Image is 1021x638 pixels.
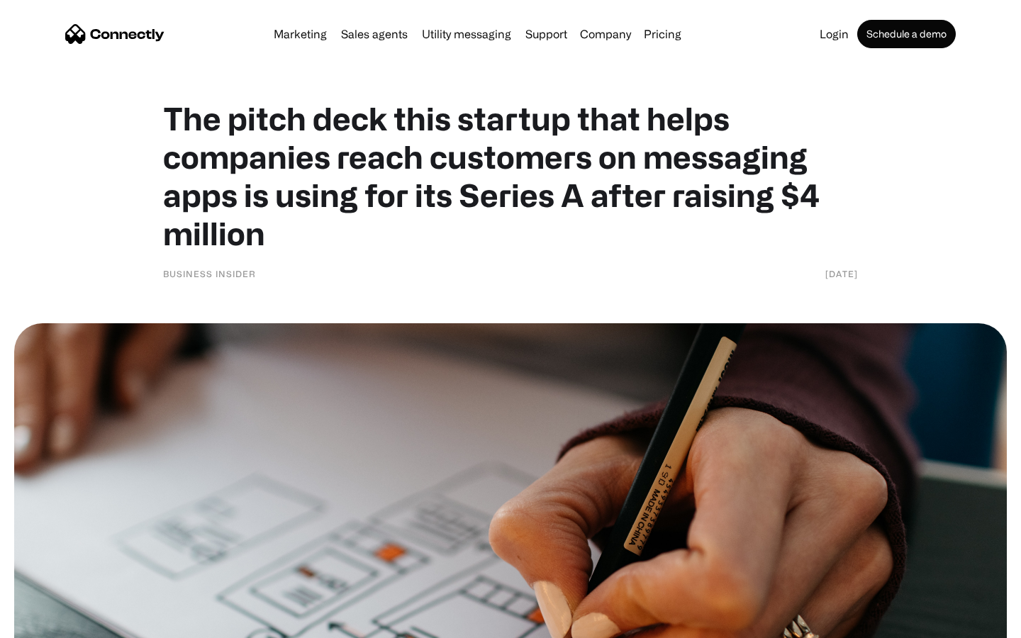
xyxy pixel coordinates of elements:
[163,267,256,281] div: Business Insider
[520,28,573,40] a: Support
[14,613,85,633] aside: Language selected: English
[268,28,333,40] a: Marketing
[335,28,413,40] a: Sales agents
[638,28,687,40] a: Pricing
[580,24,631,44] div: Company
[65,23,164,45] a: home
[576,24,635,44] div: Company
[28,613,85,633] ul: Language list
[814,28,854,40] a: Login
[825,267,858,281] div: [DATE]
[163,99,858,252] h1: The pitch deck this startup that helps companies reach customers on messaging apps is using for i...
[857,20,956,48] a: Schedule a demo
[416,28,517,40] a: Utility messaging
